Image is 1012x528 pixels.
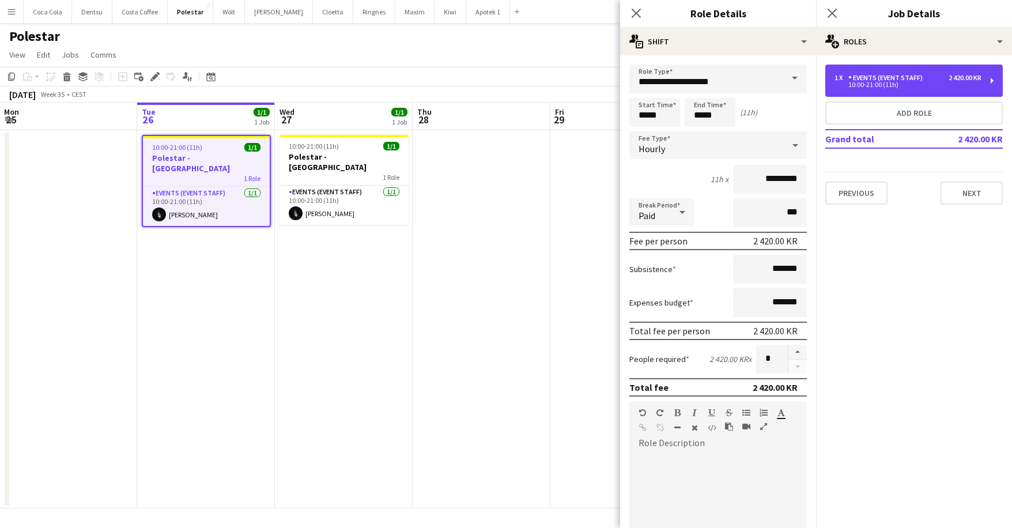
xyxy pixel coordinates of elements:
[383,142,399,150] span: 1/1
[32,47,55,62] a: Edit
[708,408,716,417] button: Underline
[213,1,245,23] button: Wolt
[280,135,409,225] app-job-card: 10:00-21:00 (11h)1/1Polestar - [GEOGRAPHIC_DATA]1 RoleEvents (Event Staff)1/110:00-21:00 (11h)[PE...
[142,135,271,227] app-job-card: 10:00-21:00 (11h)1/1Polestar - [GEOGRAPHIC_DATA]1 RoleEvents (Event Staff)1/110:00-21:00 (11h)[PE...
[760,422,768,431] button: Fullscreen
[24,1,72,23] button: Coca Cola
[38,90,67,99] span: Week 35
[834,74,848,82] div: 1 x
[825,101,1003,125] button: Add role
[244,143,260,152] span: 1/1
[383,173,399,182] span: 1 Role
[244,174,260,183] span: 1 Role
[86,47,121,62] a: Comms
[289,142,339,150] span: 10:00-21:00 (11h)
[639,210,655,221] span: Paid
[690,408,698,417] button: Italic
[673,423,681,432] button: Horizontal Line
[941,182,1003,205] button: Next
[816,6,1012,21] h3: Job Details
[280,107,294,117] span: Wed
[690,423,698,432] button: Clear Formatting
[725,422,733,431] button: Paste as plain text
[656,408,664,417] button: Redo
[711,174,728,184] div: 11h x
[753,235,798,247] div: 2 420.00 KR
[280,152,409,172] h3: Polestar - [GEOGRAPHIC_DATA]
[90,50,116,60] span: Comms
[62,50,79,60] span: Jobs
[629,325,710,337] div: Total fee per person
[629,264,676,274] label: Subsistence
[280,186,409,225] app-card-role: Events (Event Staff)1/110:00-21:00 (11h)[PERSON_NAME]
[4,107,19,117] span: Mon
[245,1,313,23] button: [PERSON_NAME]
[629,354,689,364] label: People required
[834,82,981,88] div: 10:00-21:00 (11h)
[353,1,395,23] button: Ringnes
[825,182,888,205] button: Previous
[753,325,798,337] div: 2 420.00 KR
[816,28,1012,55] div: Roles
[143,187,270,226] app-card-role: Events (Event Staff)1/110:00-21:00 (11h)[PERSON_NAME]
[254,108,270,116] span: 1/1
[392,118,407,126] div: 1 Job
[143,153,270,174] h3: Polestar - [GEOGRAPHIC_DATA]
[416,113,432,126] span: 28
[140,113,156,126] span: 26
[417,107,432,117] span: Thu
[708,423,716,432] button: HTML Code
[152,143,202,152] span: 10:00-21:00 (11h)
[777,408,785,417] button: Text Color
[673,408,681,417] button: Bold
[629,297,693,308] label: Expenses budget
[142,107,156,117] span: Tue
[57,47,84,62] a: Jobs
[395,1,435,23] button: Maxim
[37,50,50,60] span: Edit
[2,113,19,126] span: 25
[760,408,768,417] button: Ordered List
[949,74,981,82] div: 2 420.00 KR
[753,382,798,393] div: 2 420.00 KR
[725,408,733,417] button: Strikethrough
[629,382,669,393] div: Total fee
[553,113,564,126] span: 29
[466,1,510,23] button: Apotek 1
[278,113,294,126] span: 27
[742,422,750,431] button: Insert video
[709,354,752,364] div: 2 420.00 KR x
[9,50,25,60] span: View
[620,28,816,55] div: Shift
[5,47,30,62] a: View
[313,1,353,23] button: Cloetta
[112,1,168,23] button: Costa Coffee
[788,345,807,360] button: Increase
[254,118,269,126] div: 1 Job
[742,408,750,417] button: Unordered List
[391,108,407,116] span: 1/1
[168,1,213,23] button: Polestar
[620,6,816,21] h3: Role Details
[740,107,757,118] div: (11h)
[825,130,930,148] td: Grand total
[930,130,1003,148] td: 2 420.00 KR
[9,89,36,100] div: [DATE]
[9,28,60,45] h1: Polestar
[72,1,112,23] button: Dentsu
[639,408,647,417] button: Undo
[629,235,688,247] div: Fee per person
[555,107,564,117] span: Fri
[848,74,927,82] div: Events (Event Staff)
[435,1,466,23] button: Kiwi
[639,143,665,154] span: Hourly
[71,90,86,99] div: CEST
